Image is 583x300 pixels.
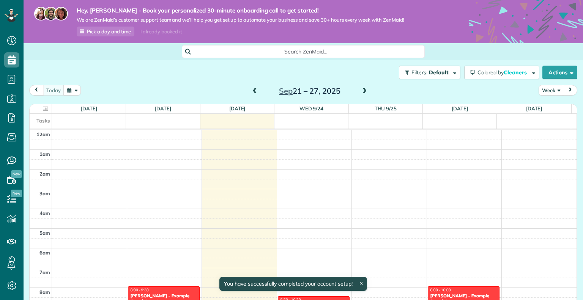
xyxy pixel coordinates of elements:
[504,69,528,76] span: Cleaners
[87,28,131,35] span: Pick a day and time
[39,289,50,295] span: 8am
[229,105,246,112] a: [DATE]
[279,86,293,96] span: Sep
[262,87,357,95] h2: 21 – 27, 2025
[81,105,97,112] a: [DATE]
[39,269,50,275] span: 7am
[11,190,22,197] span: New
[39,250,50,256] span: 6am
[77,27,134,36] a: Pick a day and time
[430,287,451,292] span: 8:00 - 10:00
[77,7,404,14] strong: Hey, [PERSON_NAME] - Book your personalized 30-minute onboarding call to get started!
[299,105,324,112] a: Wed 9/24
[34,7,48,20] img: maria-72a9807cf96188c08ef61303f053569d2e2a8a1cde33d635c8a3ac13582a053d.jpg
[155,105,171,112] a: [DATE]
[411,69,427,76] span: Filters:
[452,105,468,112] a: [DATE]
[395,66,460,79] a: Filters: Default
[39,190,50,196] span: 3am
[136,27,186,36] div: I already booked it
[39,230,50,236] span: 5am
[43,85,64,95] button: today
[44,7,58,20] img: jorge-587dff0eeaa6aab1f244e6dc62b8924c3b6ad411094392a53c71c6c4a576187d.jpg
[39,171,50,177] span: 2am
[54,7,68,20] img: michelle-19f622bdf1676172e81f8f8fba1fb50e276960ebfe0243fe18214015130c80e4.jpg
[219,277,367,291] div: You have successfully completed your account setup!
[526,105,542,112] a: [DATE]
[464,66,539,79] button: Colored byCleaners
[29,85,44,95] button: prev
[131,287,149,292] span: 8:00 - 9:30
[39,151,50,157] span: 1am
[39,210,50,216] span: 4am
[11,170,22,178] span: New
[375,105,397,112] a: Thu 9/25
[36,118,50,124] span: Tasks
[477,69,529,76] span: Colored by
[399,66,460,79] button: Filters: Default
[429,69,449,76] span: Default
[36,131,50,137] span: 12am
[563,85,577,95] button: next
[77,17,404,23] span: We are ZenMaid’s customer support team and we’ll help you get set up to automate your business an...
[542,66,577,79] button: Actions
[539,85,564,95] button: Week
